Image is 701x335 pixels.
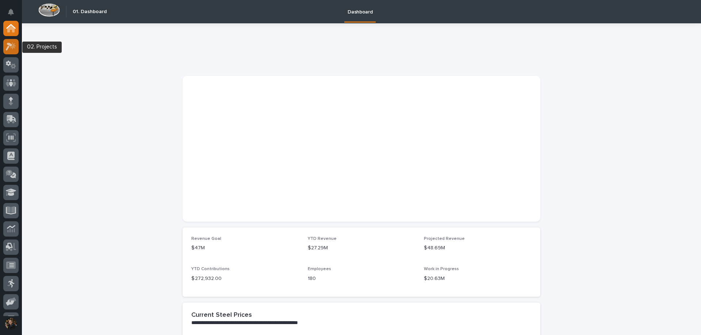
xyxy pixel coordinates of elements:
span: YTD Revenue [308,237,337,241]
p: $27.29M [308,244,415,252]
p: $ 272,932.00 [191,275,299,283]
span: Work in Progress [424,267,459,271]
p: $20.63M [424,275,532,283]
span: Employees [308,267,331,271]
p: $47M [191,244,299,252]
span: Revenue Goal [191,237,221,241]
button: users-avatar [3,316,19,331]
span: Projected Revenue [424,237,465,241]
p: $48.69M [424,244,532,252]
p: 180 [308,275,415,283]
button: Notifications [3,4,19,20]
span: YTD Contributions [191,267,230,271]
div: Notifications [9,9,19,20]
h2: 01. Dashboard [73,9,107,15]
h2: Current Steel Prices [191,311,252,319]
img: Workspace Logo [38,3,60,17]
